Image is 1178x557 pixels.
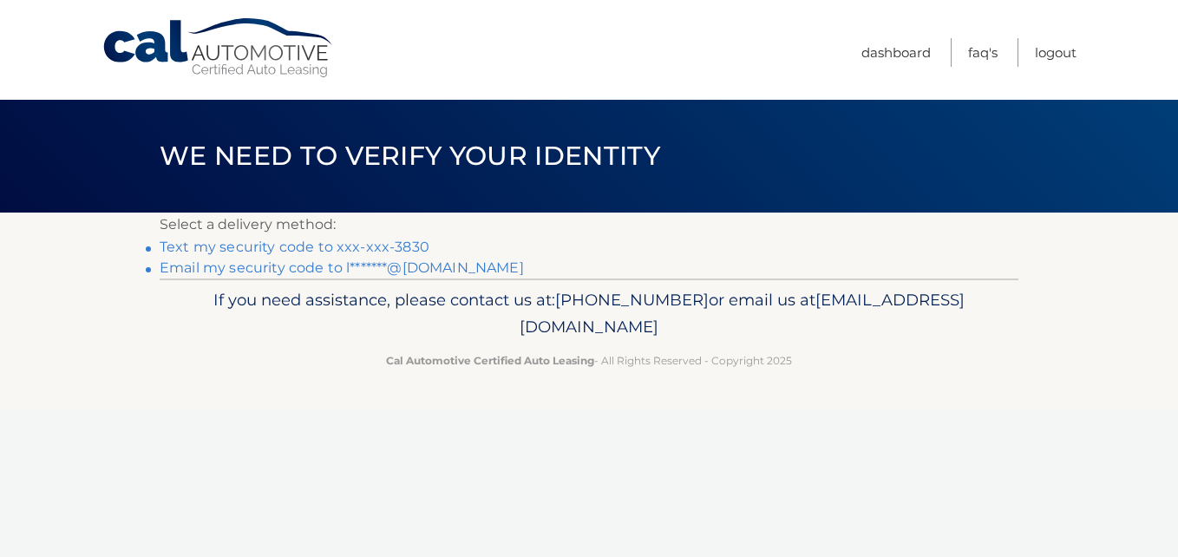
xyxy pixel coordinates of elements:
a: Logout [1035,38,1077,67]
p: - All Rights Reserved - Copyright 2025 [171,351,1007,370]
span: We need to verify your identity [160,140,660,172]
a: Text my security code to xxx-xxx-3830 [160,239,429,255]
p: Select a delivery method: [160,213,1018,237]
a: Cal Automotive [101,17,336,79]
span: [PHONE_NUMBER] [555,290,709,310]
a: Email my security code to l*******@[DOMAIN_NAME] [160,259,524,276]
strong: Cal Automotive Certified Auto Leasing [386,354,594,367]
p: If you need assistance, please contact us at: or email us at [171,286,1007,342]
a: Dashboard [861,38,931,67]
a: FAQ's [968,38,998,67]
